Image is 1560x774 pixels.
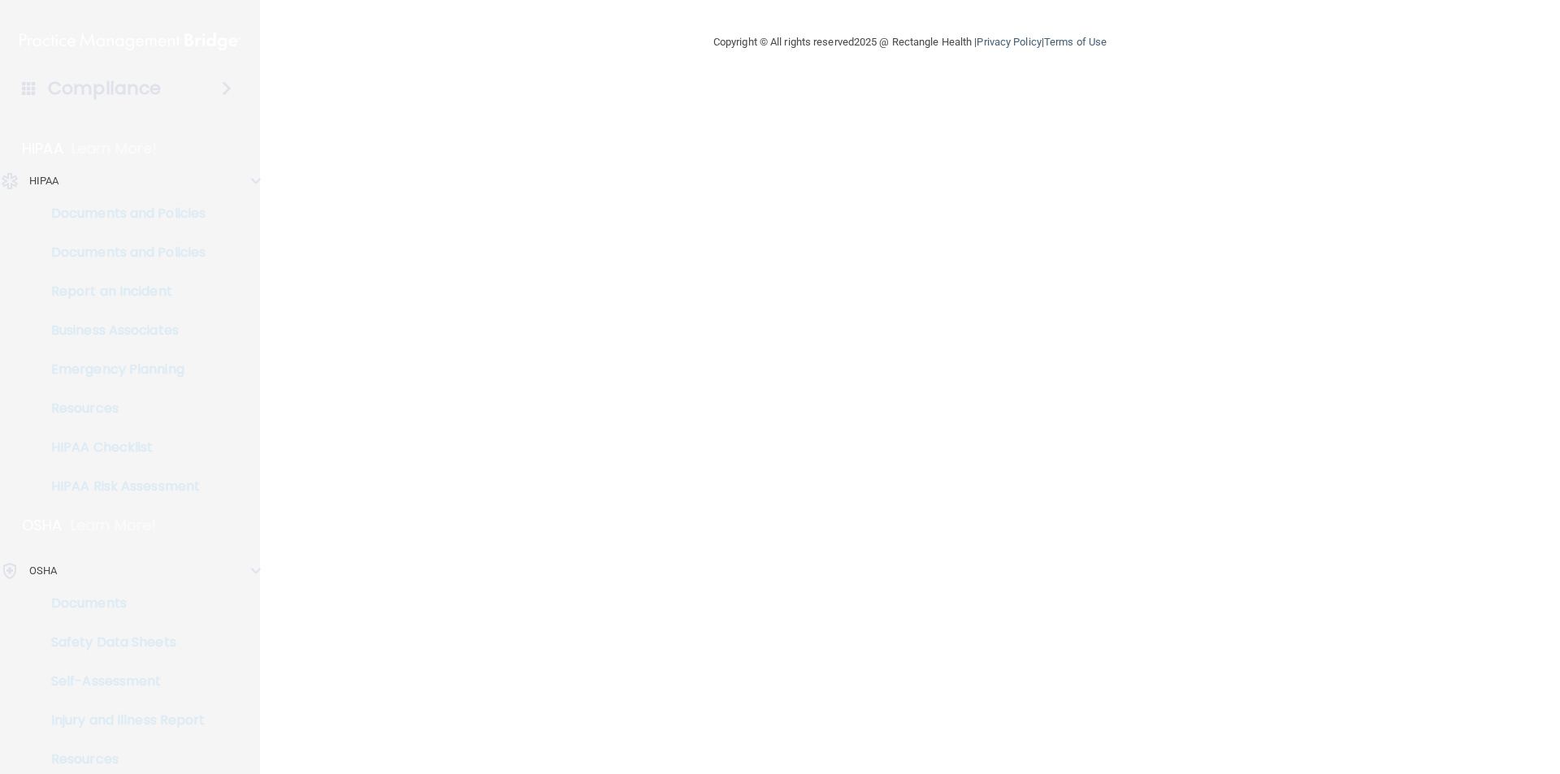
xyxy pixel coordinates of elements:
[71,139,158,158] p: Learn More!
[22,516,63,535] p: OSHA
[22,139,63,158] p: HIPAA
[11,712,232,729] p: Injury and Illness Report
[11,205,232,222] p: Documents and Policies
[11,244,232,261] p: Documents and Policies
[11,751,232,768] p: Resources
[11,634,232,651] p: Safety Data Sheets
[11,400,232,417] p: Resources
[11,673,232,690] p: Self-Assessment
[29,171,59,191] p: HIPAA
[11,478,232,495] p: HIPAA Risk Assessment
[11,439,232,456] p: HIPAA Checklist
[29,561,57,581] p: OSHA
[11,283,232,300] p: Report an Incident
[11,361,232,378] p: Emergency Planning
[71,516,157,535] p: Learn More!
[11,595,232,612] p: Documents
[1044,36,1107,48] a: Terms of Use
[19,25,240,58] img: PMB logo
[977,36,1041,48] a: Privacy Policy
[48,77,161,100] h4: Compliance
[613,16,1207,68] div: Copyright © All rights reserved 2025 @ Rectangle Health | |
[11,322,232,339] p: Business Associates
